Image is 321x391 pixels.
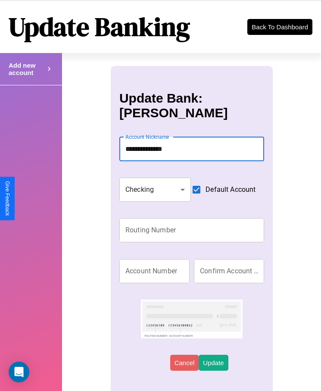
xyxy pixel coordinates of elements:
[199,355,228,371] button: Update
[125,133,169,141] label: Account Nickname
[4,181,10,216] div: Give Feedback
[9,62,45,76] h4: Add new account
[170,355,199,371] button: Cancel
[206,185,256,195] span: Default Account
[119,178,191,202] div: Checking
[9,9,190,44] h1: Update Banking
[9,362,29,382] div: Open Intercom Messenger
[141,300,242,338] img: check
[119,91,264,120] h3: Update Bank: [PERSON_NAME]
[247,19,312,35] button: Back To Dashboard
